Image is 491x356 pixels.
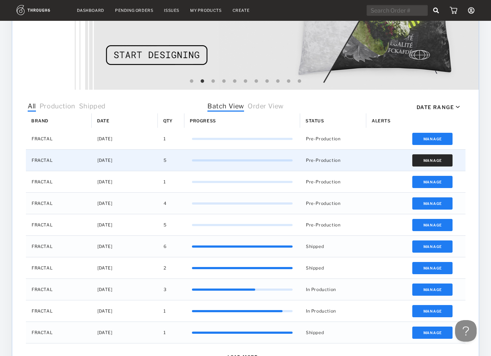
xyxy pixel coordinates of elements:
[115,8,153,13] a: Pending Orders
[92,236,158,257] div: [DATE]
[412,176,453,188] button: Manage
[231,78,238,85] button: 5
[306,118,324,123] span: Status
[92,257,158,278] div: [DATE]
[455,320,477,342] iframe: Toggle Customer Support
[92,150,158,171] div: [DATE]
[26,150,465,171] div: Press SPACE to select this row.
[164,263,166,273] span: 2
[164,328,166,337] span: 1
[26,257,465,279] div: Press SPACE to select this row.
[412,154,453,167] button: Manage
[372,118,391,123] span: Alerts
[164,177,166,187] span: 1
[300,322,366,343] div: Shipped
[17,5,66,15] img: logo.1c10ca64.svg
[26,300,92,322] div: FRACTAL
[26,150,92,171] div: FRACTAL
[26,279,92,300] div: FRACTAL
[300,300,366,322] div: In Production
[300,257,366,278] div: Shipped
[164,134,166,144] span: 1
[40,102,75,112] span: Production
[164,8,179,13] a: Issues
[92,171,158,192] div: [DATE]
[26,236,465,257] div: Press SPACE to select this row.
[79,102,106,112] span: Shipped
[412,197,453,210] button: Manage
[199,78,206,85] button: 2
[412,133,453,145] button: Manage
[163,118,173,123] span: Qty
[285,78,292,85] button: 10
[92,193,158,214] div: [DATE]
[26,214,465,236] div: Press SPACE to select this row.
[164,199,167,208] span: 4
[26,300,465,322] div: Press SPACE to select this row.
[26,128,92,149] div: FRACTAL
[412,327,453,339] button: Manage
[92,128,158,149] div: [DATE]
[26,322,92,343] div: FRACTAL
[26,279,465,300] div: Press SPACE to select this row.
[412,240,453,253] button: Manage
[164,156,167,165] span: 5
[164,285,167,294] span: 3
[77,8,104,13] a: Dashboard
[300,128,366,149] div: Pre-Production
[300,193,366,214] div: Pre-Production
[92,279,158,300] div: [DATE]
[164,220,167,230] span: 5
[367,5,428,16] input: Search Order #
[26,214,92,235] div: FRACTAL
[274,78,281,85] button: 9
[92,300,158,322] div: [DATE]
[412,305,453,317] button: Manage
[188,78,195,85] button: 1
[26,322,465,343] div: Press SPACE to select this row.
[300,150,366,171] div: Pre-Production
[190,118,216,123] span: Progress
[210,78,217,85] button: 3
[164,306,166,316] span: 1
[207,102,244,112] span: Batch View
[296,78,303,85] button: 11
[300,214,366,235] div: Pre-Production
[164,242,167,251] span: 6
[26,257,92,278] div: FRACTAL
[26,193,92,214] div: FRACTAL
[417,104,454,110] div: Date Range
[97,118,109,123] span: Date
[233,8,250,13] a: Create
[253,78,260,85] button: 7
[248,102,284,112] span: Order View
[28,102,36,112] span: All
[412,284,453,296] button: Manage
[456,106,460,108] img: icon_caret_down_black.69fb8af9.svg
[92,214,158,235] div: [DATE]
[300,279,366,300] div: In Production
[220,78,228,85] button: 4
[300,171,366,192] div: Pre-Production
[450,7,457,14] img: icon_cart.dab5cea1.svg
[263,78,271,85] button: 8
[92,322,158,343] div: [DATE]
[26,193,465,214] div: Press SPACE to select this row.
[242,78,249,85] button: 6
[300,236,366,257] div: Shipped
[412,262,453,274] button: Manage
[26,171,465,193] div: Press SPACE to select this row.
[31,118,49,123] span: Brand
[412,219,453,231] button: Manage
[26,236,92,257] div: FRACTAL
[190,8,222,13] a: My Products
[26,128,465,150] div: Press SPACE to select this row.
[26,171,92,192] div: FRACTAL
